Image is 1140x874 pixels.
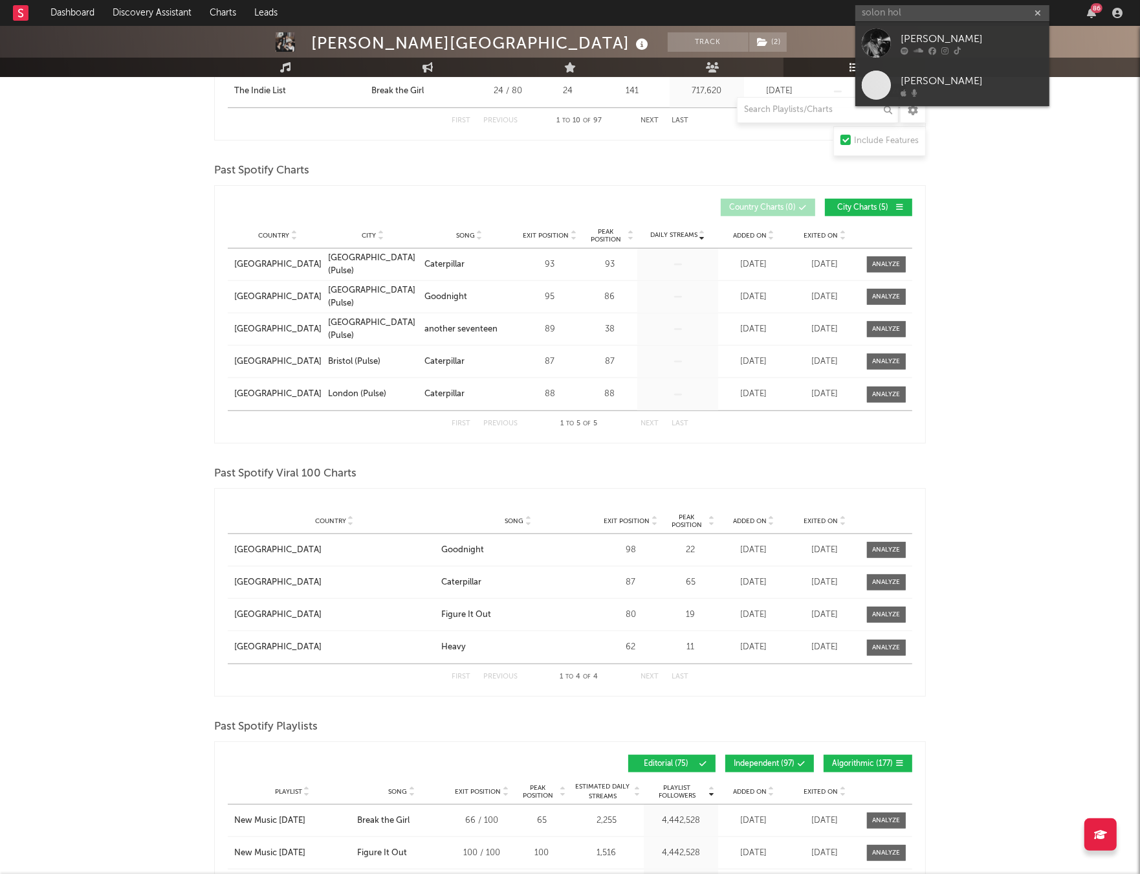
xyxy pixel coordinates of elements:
span: Country Charts ( 0 ) [729,204,796,212]
span: Playlist Followers [647,784,707,800]
a: Caterpillar [424,388,514,401]
div: 89 [521,323,579,336]
div: 80 [602,609,660,622]
div: Figure It Out [441,609,491,622]
button: Previous [483,117,518,124]
div: Caterpillar [424,388,465,401]
div: 100 [518,847,566,860]
button: First [452,420,470,427]
div: 2,255 [573,814,641,827]
a: Caterpillar [424,258,514,271]
button: Previous [483,673,518,680]
div: [DATE] [721,609,786,622]
div: [DATE] [721,847,786,860]
div: [GEOGRAPHIC_DATA] (Pulse) [328,284,418,309]
a: Caterpillar [424,355,514,368]
span: to [566,674,574,680]
a: [GEOGRAPHIC_DATA] [234,609,435,622]
a: The Indie List [234,85,365,98]
a: [PERSON_NAME] [855,22,1049,64]
button: Previous [483,420,518,427]
div: [DATE] [793,388,857,401]
div: 93 [586,258,634,271]
button: Editorial(75) [628,755,716,772]
button: First [452,117,470,124]
div: 1 5 5 [543,416,615,432]
div: 141 [598,85,666,98]
a: Bristol (Pulse) [328,355,418,368]
div: [PERSON_NAME][GEOGRAPHIC_DATA] [311,32,652,54]
span: Algorithmic ( 177 ) [832,760,893,768]
span: Independent ( 97 ) [734,760,795,768]
div: Heavy [441,641,466,654]
a: [PERSON_NAME] [855,64,1049,106]
a: [GEOGRAPHIC_DATA] [234,641,435,654]
a: [GEOGRAPHIC_DATA] [234,291,322,304]
span: Exited On [804,788,839,796]
div: 1 4 4 [543,669,615,685]
div: [PERSON_NAME] [901,31,1043,47]
div: Break the Girl [357,814,410,827]
div: [DATE] [721,814,786,827]
div: [DATE] [793,355,857,368]
span: Exit Position [455,788,501,796]
div: [GEOGRAPHIC_DATA] [234,258,322,271]
div: 95 [521,291,579,304]
div: [DATE] [721,355,786,368]
div: [DATE] [793,258,857,271]
div: The Indie List [234,85,286,98]
div: [DATE] [721,576,786,589]
div: 100 / 100 [453,847,511,860]
div: [DATE] [793,291,857,304]
div: [PERSON_NAME] [901,73,1043,89]
button: 86 [1087,8,1096,18]
div: Figure It Out [357,847,407,860]
span: Playlist [275,788,302,796]
div: Break the Girl [371,85,424,98]
span: Added On [733,517,767,525]
a: Caterpillar [441,576,595,589]
div: Bristol (Pulse) [328,355,380,368]
a: Figure It Out [441,609,595,622]
span: Song [505,517,523,525]
div: 62 [602,641,660,654]
span: Country [259,232,290,240]
div: 66 / 100 [453,814,511,827]
button: Independent(97) [725,755,814,772]
div: 93 [521,258,579,271]
div: New Music [DATE] [234,847,305,860]
div: Goodnight [424,291,467,304]
span: Past Spotify Charts [214,163,309,179]
div: [DATE] [793,814,857,827]
div: London (Pulse) [328,388,386,401]
div: 65 [666,576,715,589]
div: [DATE] [721,258,786,271]
a: [GEOGRAPHIC_DATA] (Pulse) [328,317,418,342]
a: another seventeen [424,323,514,336]
a: Break the Girl [357,814,446,827]
div: [DATE] [721,641,786,654]
span: Song [388,788,407,796]
span: Estimated Daily Streams [573,782,633,801]
div: [DATE] [721,323,786,336]
div: New Music [DATE] [234,814,305,827]
a: New Music [DATE] [234,814,351,827]
a: [GEOGRAPHIC_DATA] [234,323,322,336]
div: [DATE] [793,641,857,654]
div: [DATE] [793,609,857,622]
div: 24 / 80 [479,85,537,98]
a: New Music [DATE] [234,847,351,860]
span: Added On [733,232,767,240]
input: Search Playlists/Charts [737,97,899,123]
button: City Charts(5) [825,199,912,216]
div: [GEOGRAPHIC_DATA] [234,576,322,589]
div: another seventeen [424,323,498,336]
div: 4,442,528 [647,847,715,860]
div: 88 [586,388,634,401]
a: [GEOGRAPHIC_DATA] [234,355,322,368]
div: 86 [1091,3,1102,13]
div: 65 [518,814,566,827]
button: (2) [749,32,787,52]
